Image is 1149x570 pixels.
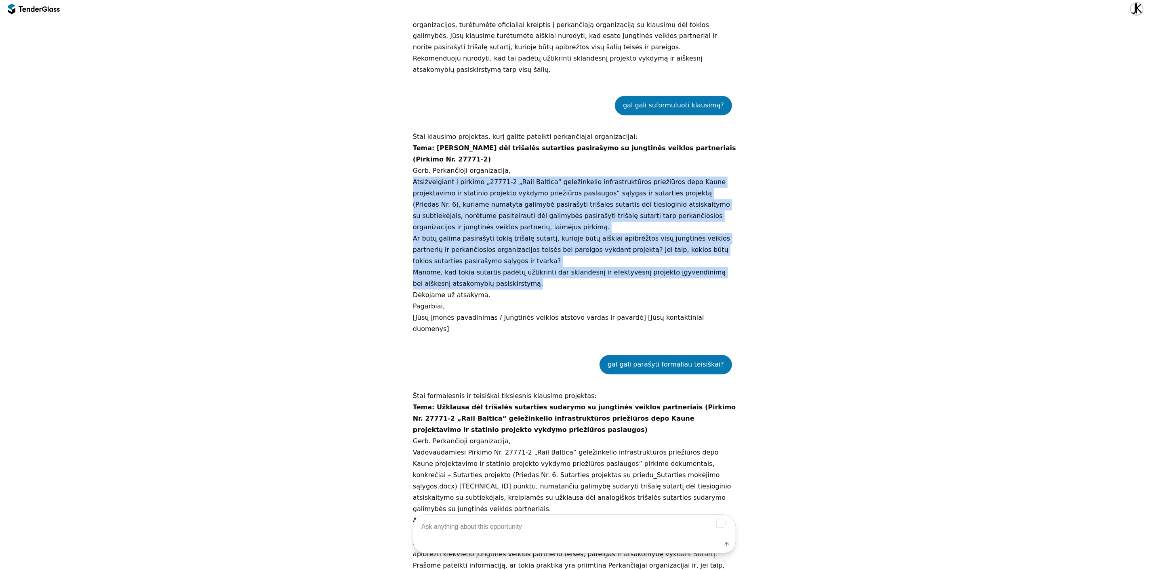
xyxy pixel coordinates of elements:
p: Pagarbiai, [413,301,736,312]
textarea: To enrich screen reader interactions, please activate Accessibility in Grammarly extension settings [413,515,736,539]
p: Gerb. Perkančioji organizacija, [413,166,736,177]
p: Rekomenduoju nurodyti, kad tai padėtų užtikrinti sklandesnį projekto vykdymą ir aiškesnį atsakomy... [413,53,736,76]
p: [Jūsų įmonės pavadinimas / Jungtinės veiklos atstovo vardas ir pavardė] [Jūsų kontaktiniai duomenys] [413,312,736,335]
p: Dėkojame už atsakymą. [413,290,736,301]
p: Gerb. Perkančioji organizacija, [413,436,736,447]
p: Atsižvelgiant į pirkimo „27771-2 „Rail Baltica“ geležinkelio infrastruktūros priežiūros depo Kaun... [413,177,736,233]
p: Štai klausimo projektas, kurį galite pateikti perkančiajai organizacijai: [413,132,736,143]
p: Manome, kad tokia sutartis padėtų užtikrinti dar sklandesnį ir efektyvesnį projekto įgyvendinimą ... [413,267,736,290]
p: Vadovaudamiesi Pirkimo Nr. 27771-2 „Rail Baltica“ geležinkelio infrastruktūros priežiūros depo Ka... [413,447,736,515]
div: gal gali parašyti formaliau teisiškai? [608,359,724,371]
strong: Tema: [PERSON_NAME] dėl trišalės sutarties pasirašymo su jungtinės veiklos partneriais (Pirkimo N... [413,145,736,163]
p: Todėl, norėdami pasirašyti trišalę sutartį tarp jungtinės veiklos partnerių ir perkančiosios orga... [413,8,736,53]
strong: Tema: Užklausa dėl trišalės sutarties sudarymo su jungtinės veiklos partneriais (Pirkimo Nr. 2777... [413,404,736,434]
p: Štai formalesnis ir teisiškai tikslesnis klausimo projektas: [413,391,736,402]
div: gal gali suformuluoti klausimą? [623,100,724,111]
p: Ar būtų galima pasirašyti tokią trišalę sutartį, kurioje būtų aiškiai apibrėžtos visų jungtinės v... [413,233,736,267]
